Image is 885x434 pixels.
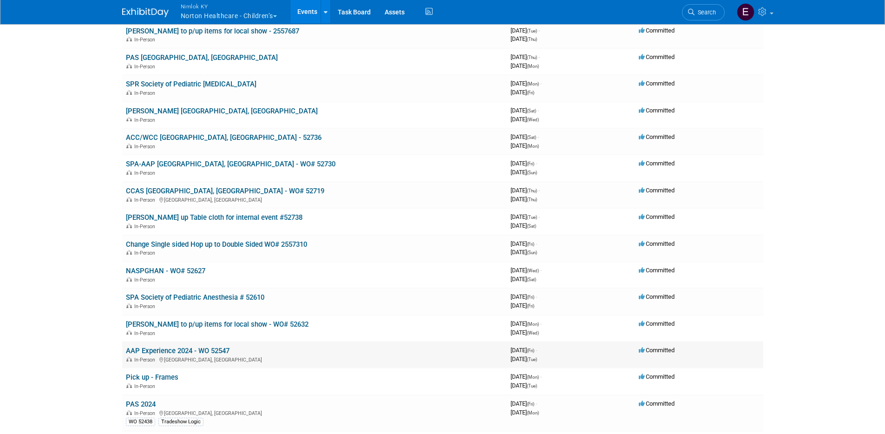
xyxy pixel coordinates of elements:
[511,133,539,140] span: [DATE]
[527,37,537,42] span: (Thu)
[527,108,536,113] span: (Sat)
[511,382,537,389] span: [DATE]
[511,409,539,416] span: [DATE]
[639,267,675,274] span: Committed
[527,81,539,86] span: (Mon)
[538,27,540,34] span: -
[639,240,675,247] span: Committed
[511,27,540,34] span: [DATE]
[527,348,534,353] span: (Fri)
[511,169,537,176] span: [DATE]
[527,268,539,273] span: (Wed)
[511,53,540,60] span: [DATE]
[126,400,156,408] a: PAS 2024
[511,355,537,362] span: [DATE]
[527,375,539,380] span: (Mon)
[511,160,537,167] span: [DATE]
[134,250,158,256] span: In-Person
[527,242,534,247] span: (Fri)
[527,383,537,388] span: (Tue)
[511,267,542,274] span: [DATE]
[536,160,537,167] span: -
[527,197,537,202] span: (Thu)
[536,400,537,407] span: -
[527,250,537,255] span: (Sun)
[511,293,537,300] span: [DATE]
[639,373,675,380] span: Committed
[639,27,675,34] span: Committed
[126,224,132,228] img: In-Person Event
[126,80,256,88] a: SPR Society of Pediatric [MEDICAL_DATA]
[181,1,277,11] span: Nimlok KY
[134,117,158,123] span: In-Person
[126,355,503,363] div: [GEOGRAPHIC_DATA], [GEOGRAPHIC_DATA]
[511,222,536,229] span: [DATE]
[737,3,754,21] img: Elizabeth Griffin
[511,107,539,114] span: [DATE]
[134,330,158,336] span: In-Person
[682,4,725,20] a: Search
[134,383,158,389] span: In-Person
[126,277,132,282] img: In-Person Event
[527,277,536,282] span: (Sat)
[126,267,205,275] a: NASPGHAN - WO# 52627
[126,90,132,95] img: In-Person Event
[511,347,537,354] span: [DATE]
[126,160,335,168] a: SPA-AAP [GEOGRAPHIC_DATA], [GEOGRAPHIC_DATA] - WO# 52730
[540,320,542,327] span: -
[126,170,132,175] img: In-Person Event
[511,213,540,220] span: [DATE]
[158,418,203,426] div: Tradeshow Logic
[511,187,540,194] span: [DATE]
[134,303,158,309] span: In-Person
[639,347,675,354] span: Committed
[540,373,542,380] span: -
[639,53,675,60] span: Committed
[126,197,132,202] img: In-Person Event
[639,107,675,114] span: Committed
[134,197,158,203] span: In-Person
[126,196,503,203] div: [GEOGRAPHIC_DATA], [GEOGRAPHIC_DATA]
[126,347,229,355] a: AAP Experience 2024 - WO 52547
[134,37,158,43] span: In-Person
[126,330,132,335] img: In-Person Event
[511,320,542,327] span: [DATE]
[536,240,537,247] span: -
[126,107,318,115] a: [PERSON_NAME] [GEOGRAPHIC_DATA], [GEOGRAPHIC_DATA]
[511,302,534,309] span: [DATE]
[126,240,307,249] a: Change Single sided Hop up to Double Sided WO# 2557310
[134,144,158,150] span: In-Person
[126,357,132,362] img: In-Person Event
[126,409,503,416] div: [GEOGRAPHIC_DATA], [GEOGRAPHIC_DATA]
[527,55,537,60] span: (Thu)
[639,293,675,300] span: Committed
[527,170,537,175] span: (Sun)
[527,161,534,166] span: (Fri)
[126,250,132,255] img: In-Person Event
[527,215,537,220] span: (Tue)
[527,28,537,33] span: (Tue)
[134,170,158,176] span: In-Person
[527,322,539,327] span: (Mon)
[126,410,132,415] img: In-Person Event
[527,144,539,149] span: (Mon)
[511,400,537,407] span: [DATE]
[126,64,132,68] img: In-Person Event
[527,135,536,140] span: (Sat)
[126,320,308,329] a: [PERSON_NAME] to p/up items for local show - WO# 52632
[511,240,537,247] span: [DATE]
[639,400,675,407] span: Committed
[527,401,534,407] span: (Fri)
[511,62,539,69] span: [DATE]
[538,187,540,194] span: -
[126,383,132,388] img: In-Person Event
[511,249,537,256] span: [DATE]
[134,90,158,96] span: In-Person
[126,117,132,122] img: In-Person Event
[527,410,539,415] span: (Mon)
[527,64,539,69] span: (Mon)
[126,293,264,302] a: SPA Society of Pediatric Anesthesia # 52610
[540,267,542,274] span: -
[126,187,324,195] a: CCAS [GEOGRAPHIC_DATA], [GEOGRAPHIC_DATA] - WO# 52719
[511,89,534,96] span: [DATE]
